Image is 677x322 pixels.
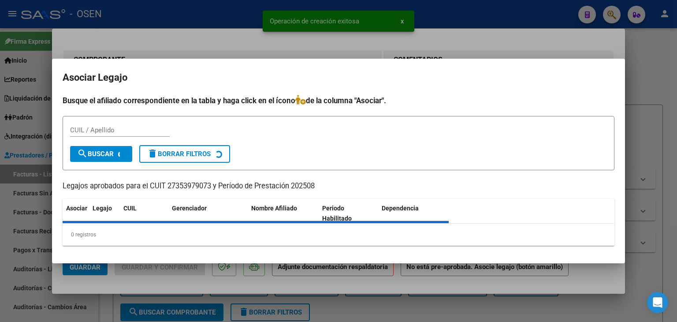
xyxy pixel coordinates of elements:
[120,199,168,228] datatable-header-cell: CUIL
[77,148,88,159] mat-icon: search
[248,199,319,228] datatable-header-cell: Nombre Afiliado
[63,69,614,86] h2: Asociar Legajo
[63,199,89,228] datatable-header-cell: Asociar
[251,205,297,212] span: Nombre Afiliado
[147,148,158,159] mat-icon: delete
[147,150,211,158] span: Borrar Filtros
[382,205,419,212] span: Dependencia
[319,199,378,228] datatable-header-cell: Periodo Habilitado
[63,224,614,246] div: 0 registros
[66,205,87,212] span: Asociar
[322,205,352,222] span: Periodo Habilitado
[123,205,137,212] span: CUIL
[168,199,248,228] datatable-header-cell: Gerenciador
[63,95,614,106] h4: Busque el afiliado correspondiente en la tabla y haga click en el ícono de la columna "Asociar".
[70,146,132,162] button: Buscar
[378,199,449,228] datatable-header-cell: Dependencia
[647,292,668,313] div: Open Intercom Messenger
[63,181,614,192] p: Legajos aprobados para el CUIT 27353979073 y Período de Prestación 202508
[139,145,230,163] button: Borrar Filtros
[93,205,112,212] span: Legajo
[172,205,207,212] span: Gerenciador
[77,150,114,158] span: Buscar
[89,199,120,228] datatable-header-cell: Legajo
